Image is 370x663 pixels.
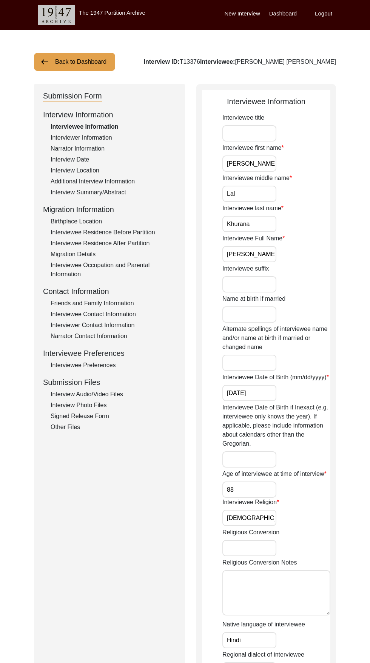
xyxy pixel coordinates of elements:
[79,9,145,16] label: The 1947 Partition Archive
[51,239,176,248] div: Interviewee Residence After Partition
[43,377,176,388] div: Submission Files
[222,325,330,352] label: Alternate spellings of interviewee name and/or name at birth if married or changed name
[222,264,269,273] label: Interviewee suffix
[202,96,330,107] div: Interviewee Information
[222,558,297,567] label: Religious Conversion Notes
[51,122,176,131] div: Interviewee Information
[43,109,176,120] div: Interview Information
[222,174,292,183] label: Interviewee middle name
[222,403,330,448] label: Interviewee Date of Birth if Inexact (e.g. interviewee only knows the year). If applicable, pleas...
[43,286,176,297] div: Contact Information
[51,228,176,237] div: Interviewee Residence Before Partition
[51,361,176,370] div: Interviewee Preferences
[269,9,297,18] label: Dashboard
[222,620,305,629] label: Native language of interviewee
[51,144,176,153] div: Narrator Information
[51,261,176,279] div: Interviewee Occupation and Parental Information
[51,401,176,410] div: Interview Photo Files
[51,423,176,432] div: Other Files
[222,469,327,478] label: Age of interviewee at time of interview
[51,177,176,186] div: Additional Interview Information
[43,90,102,102] div: Submission Form
[222,204,284,213] label: Interviewee last name
[51,166,176,175] div: Interview Location
[222,294,285,303] label: Name at birth if married
[222,234,285,243] label: Interviewee Full Name
[222,528,279,537] label: Religious Conversion
[222,373,329,382] label: Interviewee Date of Birth (mm/dd/yyyy)
[43,204,176,215] div: Migration Information
[225,9,260,18] label: New Interview
[40,57,49,66] img: arrow-left.png
[34,53,115,71] button: Back to Dashboard
[315,9,332,18] label: Logout
[38,5,75,25] img: header-logo.png
[51,188,176,197] div: Interview Summary/Abstract
[51,133,176,142] div: Interviewer Information
[51,332,176,341] div: Narrator Contact Information
[51,390,176,399] div: Interview Audio/Video Files
[51,155,176,164] div: Interview Date
[143,57,336,66] div: T13376 [PERSON_NAME] [PERSON_NAME]
[51,250,176,259] div: Migration Details
[43,348,176,359] div: Interviewee Preferences
[222,143,284,152] label: Interviewee first name
[222,113,264,122] label: Interviewee title
[222,650,304,659] label: Regional dialect of interviewee
[51,412,176,421] div: Signed Release Form
[200,58,235,65] b: Interviewee:
[51,321,176,330] div: Interviewer Contact Information
[222,498,279,507] label: Interviewee Religion
[51,310,176,319] div: Interviewee Contact Information
[51,299,176,308] div: Friends and Family Information
[51,217,176,226] div: Birthplace Location
[143,58,179,65] b: Interview ID:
